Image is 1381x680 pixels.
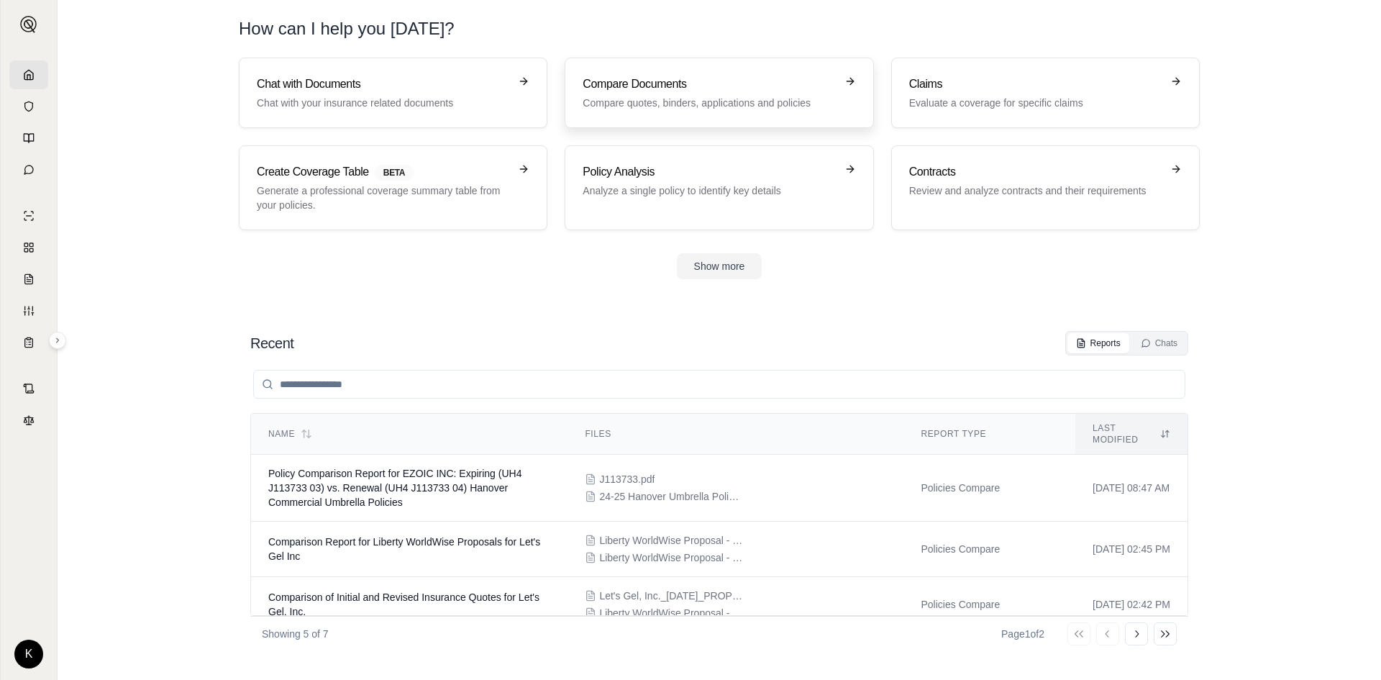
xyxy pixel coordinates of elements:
[9,328,48,357] a: Coverage Table
[904,414,1076,455] th: Report Type
[14,640,43,668] div: K
[1075,522,1188,577] td: [DATE] 02:45 PM
[599,472,655,486] span: J113733.pdf
[9,296,48,325] a: Custom Report
[239,145,547,230] a: Create Coverage TableBETAGenerate a professional coverage summary table from your policies.
[677,253,762,279] button: Show more
[20,16,37,33] img: Expand sidebar
[891,145,1200,230] a: ContractsReview and analyze contracts and their requirements
[268,468,521,508] span: Policy Comparison Report for EZOIC INC: Expiring (UH4 J113733 03) vs. Renewal (UH4 J113733 04) Ha...
[257,96,509,110] p: Chat with your insurance related documents
[9,374,48,403] a: Contract Analysis
[599,550,743,565] span: Liberty WorldWise Proposal - Let's Gel Inc v2.pdf
[268,591,539,617] span: Comparison of Initial and Revised Insurance Quotes for Let's Gel, Inc.
[9,265,48,294] a: Claim Coverage
[268,536,540,562] span: Comparison Report for Liberty WorldWise Proposals for Let's Gel Inc
[1067,333,1129,353] button: Reports
[9,124,48,153] a: Prompt Library
[239,58,547,128] a: Chat with DocumentsChat with your insurance related documents
[909,96,1162,110] p: Evaluate a coverage for specific claims
[375,165,414,181] span: BETA
[1075,455,1188,522] td: [DATE] 08:47 AM
[9,155,48,184] a: Chat
[268,428,550,440] div: Name
[1001,627,1044,641] div: Page 1 of 2
[14,10,43,39] button: Expand sidebar
[583,163,835,181] h3: Policy Analysis
[1141,337,1177,349] div: Chats
[891,58,1200,128] a: ClaimsEvaluate a coverage for specific claims
[583,76,835,93] h3: Compare Documents
[9,60,48,89] a: Home
[583,96,835,110] p: Compare quotes, binders, applications and policies
[909,163,1162,181] h3: Contracts
[583,183,835,198] p: Analyze a single policy to identify key details
[239,17,1200,40] h1: How can I help you [DATE]?
[257,183,509,212] p: Generate a professional coverage summary table from your policies.
[909,76,1162,93] h3: Claims
[565,58,873,128] a: Compare DocumentsCompare quotes, binders, applications and policies
[904,522,1076,577] td: Policies Compare
[568,414,903,455] th: Files
[257,163,509,181] h3: Create Coverage Table
[599,533,743,548] span: Liberty WorldWise Proposal - Let's Gel Inc - Revised 8-15-25.pdf
[904,577,1076,633] td: Policies Compare
[9,92,48,121] a: Documents Vault
[49,332,66,349] button: Expand sidebar
[1093,422,1170,445] div: Last modified
[250,333,293,353] h2: Recent
[262,627,329,641] p: Showing 5 of 7
[909,183,1162,198] p: Review and analyze contracts and their requirements
[1076,337,1121,349] div: Reports
[599,606,743,620] span: Liberty WorldWise Proposal - Let's Gel Inc - Revised 8-15-25.pdf
[1075,577,1188,633] td: [DATE] 02:42 PM
[9,201,48,230] a: Single Policy
[9,233,48,262] a: Policy Comparisons
[257,76,509,93] h3: Chat with Documents
[565,145,873,230] a: Policy AnalysisAnalyze a single policy to identify key details
[1132,333,1186,353] button: Chats
[904,455,1076,522] td: Policies Compare
[599,489,743,504] span: 24-25 Hanover Umbrella Policy UH4J11373303.pdf
[9,406,48,435] a: Legal Search Engine
[599,589,743,603] span: Let's Gel, Inc._08-31-25_PROPOSAL (generated 08-04-25).PDF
